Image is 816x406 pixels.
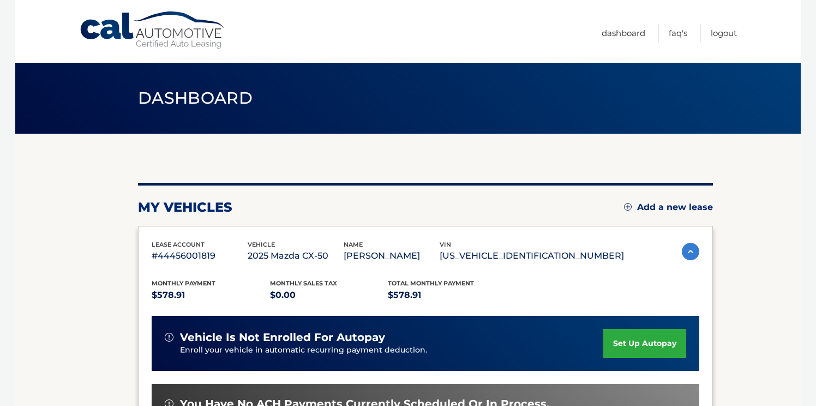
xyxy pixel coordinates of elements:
span: Dashboard [138,88,253,108]
a: Logout [711,24,737,42]
p: [US_VEHICLE_IDENTIFICATION_NUMBER] [440,248,624,264]
span: vehicle is not enrolled for autopay [180,331,385,344]
h2: my vehicles [138,199,232,216]
span: Total Monthly Payment [388,279,474,287]
p: $578.91 [388,288,506,303]
a: FAQ's [669,24,687,42]
span: name [344,241,363,248]
p: $0.00 [270,288,388,303]
p: Enroll your vehicle in automatic recurring payment deduction. [180,344,603,356]
span: Monthly sales Tax [270,279,337,287]
a: Cal Automotive [79,11,226,50]
p: 2025 Mazda CX-50 [248,248,344,264]
img: accordion-active.svg [682,243,699,260]
p: $578.91 [152,288,270,303]
img: alert-white.svg [165,333,173,342]
a: Dashboard [602,24,645,42]
span: vin [440,241,451,248]
p: [PERSON_NAME] [344,248,440,264]
span: Monthly Payment [152,279,215,287]
a: Add a new lease [624,202,713,213]
a: set up autopay [603,329,686,358]
span: vehicle [248,241,275,248]
img: add.svg [624,203,632,211]
p: #44456001819 [152,248,248,264]
span: lease account [152,241,205,248]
